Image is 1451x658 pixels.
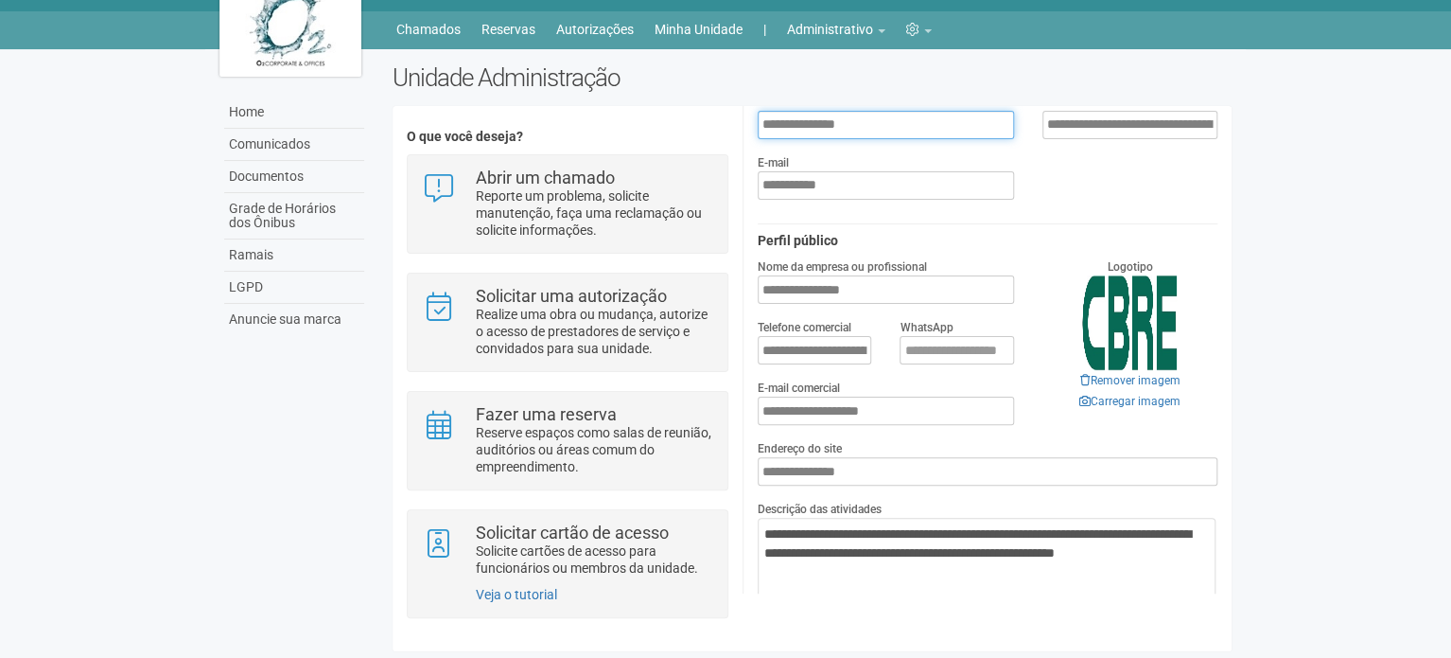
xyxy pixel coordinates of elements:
[1074,370,1185,391] button: Remover imagem
[476,424,713,475] p: Reserve espaços como salas de reunião, auditórios ou áreas comum do empreendimento.
[224,304,364,335] a: Anuncie sua marca
[407,130,727,144] h4: O que você deseja?
[787,16,885,43] a: Administrativo
[224,129,364,161] a: Comunicados
[1074,391,1186,412] button: Carregar imagem
[1107,258,1152,276] label: Logotipo
[758,154,789,171] label: E-mail
[758,319,851,336] label: Telefone comercial
[481,16,535,43] a: Reservas
[224,161,364,193] a: Documentos
[476,168,615,187] strong: Abrir um chamado
[758,501,882,518] label: Descrição das atividades
[758,440,842,457] label: Endereço do site
[758,234,1217,248] h4: Perfil público
[476,306,713,357] p: Realize uma obra ou mudança, autorize o acesso de prestadores de serviço e convidados para sua un...
[476,286,667,306] strong: Solicitar uma autorização
[476,587,557,602] a: Veja o tutorial
[422,169,712,239] a: Abrir um chamado Reporte um problema, solicite manutenção, faça uma reclamação ou solicite inform...
[422,288,712,357] a: Solicitar uma autorização Realize uma obra ou mudança, autorize o acesso de prestadores de serviç...
[763,16,766,43] a: |
[224,272,364,304] a: LGPD
[476,523,669,542] strong: Solicitar cartão de acesso
[758,380,840,397] label: E-mail comercial
[393,63,1232,92] h2: Unidade Administração
[556,16,634,43] a: Autorizações
[900,319,953,336] label: WhatsApp
[422,406,712,475] a: Fazer uma reserva Reserve espaços como salas de reunião, auditórios ou áreas comum do empreendime...
[655,16,743,43] a: Minha Unidade
[422,525,712,577] a: Solicitar cartão de acesso Solicite cartões de acesso para funcionários ou membros da unidade.
[476,187,713,239] p: Reporte um problema, solicite manutenção, faça uma reclamação ou solicite informações.
[224,240,364,272] a: Ramais
[1082,276,1177,370] img: business.png
[396,16,461,43] a: Chamados
[476,542,713,577] p: Solicite cartões de acesso para funcionários ou membros da unidade.
[906,16,932,43] a: Configurações
[476,404,617,424] strong: Fazer uma reserva
[758,258,927,276] label: Nome da empresa ou profissional
[224,97,364,129] a: Home
[224,193,364,240] a: Grade de Horários dos Ônibus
